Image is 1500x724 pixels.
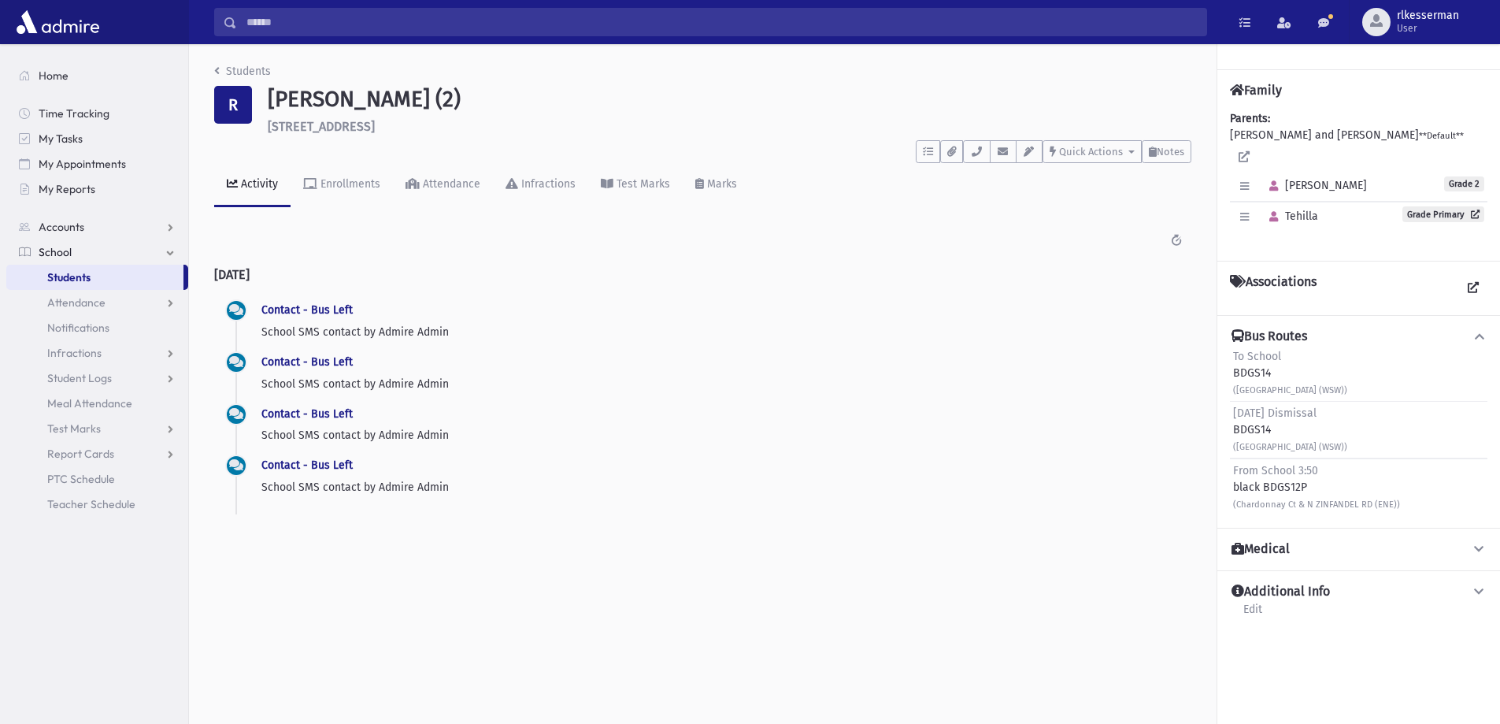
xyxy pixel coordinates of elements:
[214,65,271,78] a: Students
[47,346,102,360] span: Infractions
[6,151,188,176] a: My Appointments
[1397,9,1459,22] span: rlkesserman
[1230,274,1317,303] h4: Associations
[704,177,737,191] div: Marks
[493,163,588,207] a: Infractions
[39,106,109,121] span: Time Tracking
[613,177,670,191] div: Test Marks
[1233,385,1347,395] small: ([GEOGRAPHIC_DATA] (WSW))
[261,459,353,472] a: Contact - Bus Left
[1233,499,1400,510] small: (Chardonnay Ct & N ZINFANDEL RD (ENE))
[39,132,83,146] span: My Tasks
[39,157,126,171] span: My Appointments
[6,290,188,315] a: Attendance
[6,340,188,366] a: Infractions
[6,416,188,441] a: Test Marks
[39,245,72,259] span: School
[261,407,353,421] a: Contact - Bus Left
[6,391,188,416] a: Meal Attendance
[47,295,106,310] span: Attendance
[214,86,252,124] div: R
[1230,112,1270,125] b: Parents:
[1233,405,1347,455] div: BDGS14
[261,376,1179,392] p: School SMS contact by Admire Admin
[1243,600,1263,629] a: Edit
[1233,350,1281,363] span: To School
[268,86,1191,113] h1: [PERSON_NAME] (2)
[1043,140,1142,163] button: Quick Actions
[1233,442,1347,452] small: ([GEOGRAPHIC_DATA] (WSW))
[6,239,188,265] a: School
[6,466,188,492] a: PTC Schedule
[1233,462,1400,512] div: black BDGS12P
[261,355,353,369] a: Contact - Bus Left
[214,63,271,86] nav: breadcrumb
[1402,206,1484,222] a: Grade Primary
[1230,83,1282,98] h4: Family
[1230,110,1487,248] div: [PERSON_NAME] and [PERSON_NAME]
[214,254,1191,295] h2: [DATE]
[1230,584,1487,600] button: Additional Info
[1231,584,1330,600] h4: Additional Info
[39,182,95,196] span: My Reports
[238,177,278,191] div: Activity
[1233,407,1317,420] span: [DATE] Dismissal
[6,315,188,340] a: Notifications
[683,163,750,207] a: Marks
[261,427,1179,444] p: School SMS contact by Admire Admin
[1157,146,1184,158] span: Notes
[588,163,683,207] a: Test Marks
[1262,210,1318,223] span: Tehilla
[6,214,188,239] a: Accounts
[6,126,188,151] a: My Tasks
[6,63,188,88] a: Home
[47,497,135,511] span: Teacher Schedule
[39,69,69,83] span: Home
[1230,329,1487,345] button: Bus Routes
[47,321,109,335] span: Notifications
[1262,179,1367,192] span: [PERSON_NAME]
[6,366,188,391] a: Student Logs
[291,163,393,207] a: Enrollments
[214,163,291,207] a: Activity
[317,177,380,191] div: Enrollments
[6,492,188,517] a: Teacher Schedule
[1233,464,1318,477] span: From School 3:50
[1230,541,1487,558] button: Medical
[237,8,1206,36] input: Search
[47,472,115,486] span: PTC Schedule
[6,441,188,466] a: Report Cards
[261,324,1179,340] p: School SMS contact by Admire Admin
[1059,146,1123,158] span: Quick Actions
[393,163,493,207] a: Attendance
[13,6,103,38] img: AdmirePro
[39,220,84,234] span: Accounts
[47,421,101,436] span: Test Marks
[518,177,576,191] div: Infractions
[47,396,132,410] span: Meal Attendance
[47,371,112,385] span: Student Logs
[420,177,480,191] div: Attendance
[1142,140,1191,163] button: Notes
[1231,541,1290,558] h4: Medical
[6,265,183,290] a: Students
[6,176,188,202] a: My Reports
[268,119,1191,134] h6: [STREET_ADDRESS]
[1397,22,1459,35] span: User
[6,101,188,126] a: Time Tracking
[261,303,353,317] a: Contact - Bus Left
[47,270,91,284] span: Students
[1459,274,1487,303] a: View all Associations
[47,447,114,461] span: Report Cards
[1444,176,1484,191] span: Grade 2
[1233,348,1347,398] div: BDGS14
[261,479,1179,496] p: School SMS contact by Admire Admin
[1231,329,1307,345] h4: Bus Routes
